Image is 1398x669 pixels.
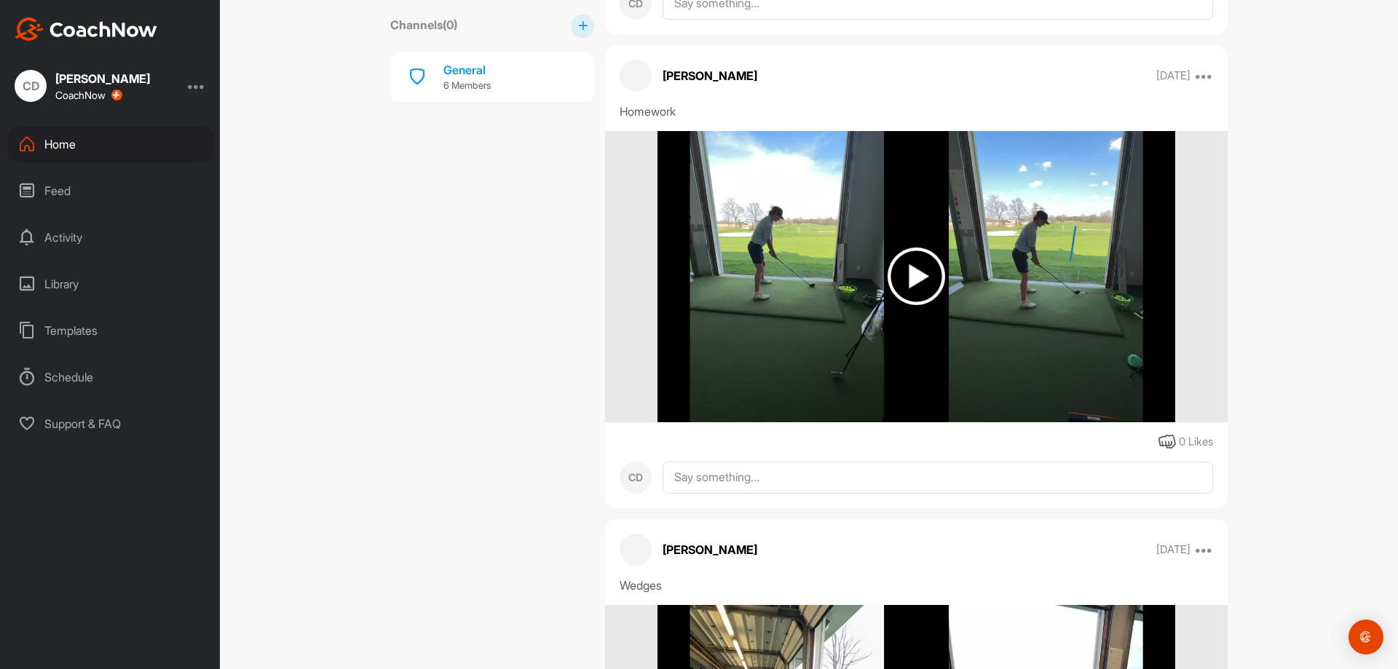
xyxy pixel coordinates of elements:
div: [PERSON_NAME] [55,73,150,84]
img: media [657,131,1175,422]
p: [PERSON_NAME] [663,67,757,84]
div: Activity [8,219,213,256]
div: Templates [8,312,213,349]
div: Feed [8,173,213,209]
img: CoachNow [15,17,157,41]
div: Homework [620,103,1213,120]
p: [DATE] [1156,542,1190,557]
label: Channels ( 0 ) [390,16,457,33]
div: Support & FAQ [8,405,213,442]
div: CoachNow [55,90,122,101]
div: 0 Likes [1179,434,1213,451]
img: play [888,248,945,305]
div: General [443,61,491,79]
p: [DATE] [1156,68,1190,83]
div: CD [620,462,652,494]
p: [PERSON_NAME] [663,541,757,558]
div: Wedges [620,577,1213,594]
p: 6 Members [443,79,491,93]
div: Library [8,266,213,302]
div: Home [8,126,213,162]
div: CD [15,70,47,102]
div: Schedule [8,359,213,395]
div: Open Intercom Messenger [1348,619,1383,654]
